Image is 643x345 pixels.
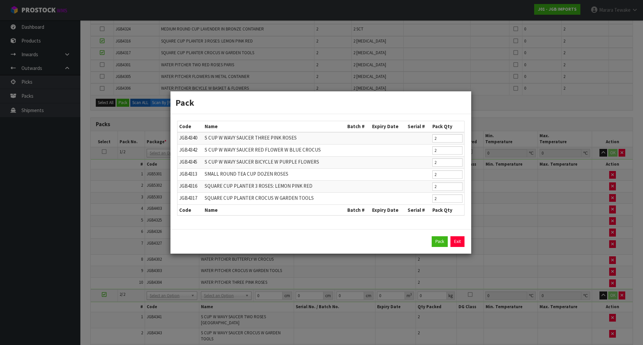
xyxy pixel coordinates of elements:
th: Name [203,121,346,132]
span: JGB4340 [179,135,197,141]
span: S CUP W WAVY SAUCER BICYCLE W PURPLE FLOWERS [205,159,319,165]
th: Batch # [346,204,370,215]
th: Serial # [406,121,431,132]
th: Name [203,204,346,215]
a: Exit [450,236,465,247]
th: Pack Qty [431,121,464,132]
th: Pack Qty [431,204,464,215]
span: JGB4317 [179,195,197,201]
button: Pack [432,236,448,247]
span: SMALL ROUND TEA CUP DOZEN ROSES [205,171,288,177]
th: Expiry Date [370,121,406,132]
span: S CUP W WAVY SAUCER THREE PINK ROSES [205,135,297,141]
span: SQUARE CUP PLANTER CROCUS W GARDEN TOOLS [205,195,314,201]
span: JGB4345 [179,159,197,165]
th: Expiry Date [370,204,406,215]
th: Serial # [406,204,431,215]
th: Batch # [346,121,370,132]
th: Code [177,121,203,132]
span: JGB4316 [179,183,197,189]
span: JGB4342 [179,147,197,153]
th: Code [177,204,203,215]
h3: Pack [175,96,466,109]
span: S CUP W WAVY SAUCER RED FLOWER W BLUE CROCUS [205,147,321,153]
span: SQUARE CUP PLANTER 3 ROSES: LEMON PINK RED [205,183,312,189]
span: JGB4313 [179,171,197,177]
